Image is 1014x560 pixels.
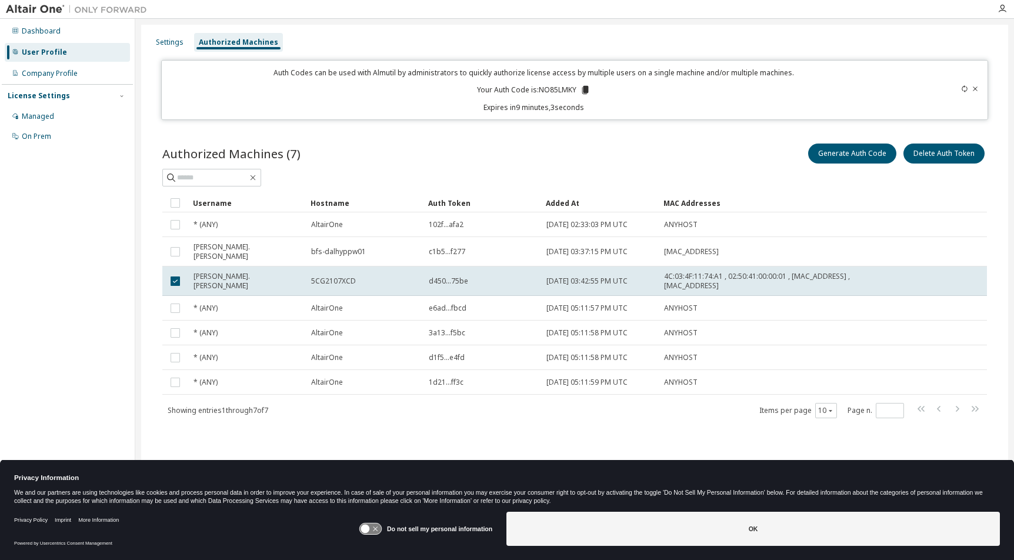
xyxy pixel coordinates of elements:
span: d1f5...e4fd [429,353,465,362]
span: AltairOne [311,328,343,338]
button: 10 [818,406,834,415]
div: Dashboard [22,26,61,36]
button: Delete Auth Token [903,144,985,164]
span: ANYHOST [664,328,698,338]
span: ANYHOST [664,353,698,362]
p: Expires in 9 minutes, 3 seconds [169,102,899,112]
span: ANYHOST [664,220,698,229]
div: Added At [546,194,654,212]
span: 102f...afa2 [429,220,463,229]
span: Page n. [848,403,904,418]
div: License Settings [8,91,70,101]
p: Your Auth Code is: NO85LMKY [477,85,591,95]
span: AltairOne [311,353,343,362]
div: Authorized Machines [199,38,278,47]
div: Hostname [311,194,419,212]
span: ANYHOST [664,304,698,313]
span: d450...75be [429,276,468,286]
span: [DATE] 05:11:57 PM UTC [546,304,628,313]
span: c1b5...f277 [429,247,465,256]
span: [MAC_ADDRESS] [664,247,719,256]
span: Items per page [759,403,837,418]
span: [DATE] 05:11:58 PM UTC [546,353,628,362]
div: User Profile [22,48,67,57]
div: Company Profile [22,69,78,78]
span: bfs-dalhyppw01 [311,247,366,256]
span: [PERSON_NAME].[PERSON_NAME] [194,242,301,261]
div: On Prem [22,132,51,141]
span: [DATE] 05:11:58 PM UTC [546,328,628,338]
div: MAC Addresses [663,194,863,212]
span: * (ANY) [194,304,218,313]
span: 3a13...f5bc [429,328,465,338]
div: Auth Token [428,194,536,212]
p: Auth Codes can be used with Almutil by administrators to quickly authorize license access by mult... [169,68,899,78]
span: * (ANY) [194,220,218,229]
span: AltairOne [311,220,343,229]
span: e6ad...fbcd [429,304,466,313]
img: Altair One [6,4,153,15]
span: [PERSON_NAME].[PERSON_NAME] [194,272,301,291]
span: * (ANY) [194,353,218,362]
span: [DATE] 05:11:59 PM UTC [546,378,628,387]
span: * (ANY) [194,378,218,387]
span: Authorized Machines (7) [162,145,301,162]
span: * (ANY) [194,328,218,338]
span: AltairOne [311,304,343,313]
span: 1d21...ff3c [429,378,463,387]
div: Managed [22,112,54,121]
span: 5CG2107XCD [311,276,356,286]
span: [DATE] 03:37:15 PM UTC [546,247,628,256]
span: 4C:03:4F:11:74:A1 , 02:50:41:00:00:01 , [MAC_ADDRESS] , [MAC_ADDRESS] [664,272,863,291]
span: [DATE] 02:33:03 PM UTC [546,220,628,229]
button: Generate Auth Code [808,144,896,164]
div: Username [193,194,301,212]
span: Showing entries 1 through 7 of 7 [168,405,268,415]
span: ANYHOST [664,378,698,387]
span: [DATE] 03:42:55 PM UTC [546,276,628,286]
span: AltairOne [311,378,343,387]
div: Settings [156,38,184,47]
